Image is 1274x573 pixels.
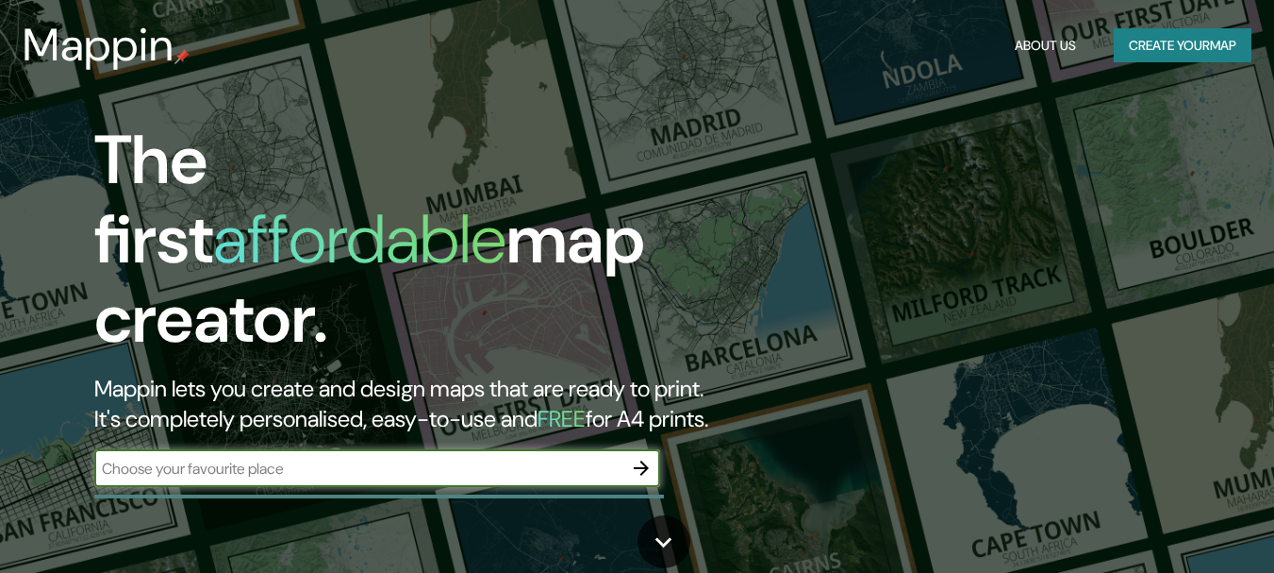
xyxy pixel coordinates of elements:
button: About Us [1007,28,1084,63]
button: Create yourmap [1114,28,1251,63]
h3: Mappin [23,19,174,72]
img: mappin-pin [174,49,190,64]
h5: FREE [538,404,586,433]
input: Choose your favourite place [94,458,622,480]
h2: Mappin lets you create and design maps that are ready to print. It's completely personalised, eas... [94,374,732,434]
h1: The first map creator. [94,121,732,374]
h1: affordable [213,195,506,283]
